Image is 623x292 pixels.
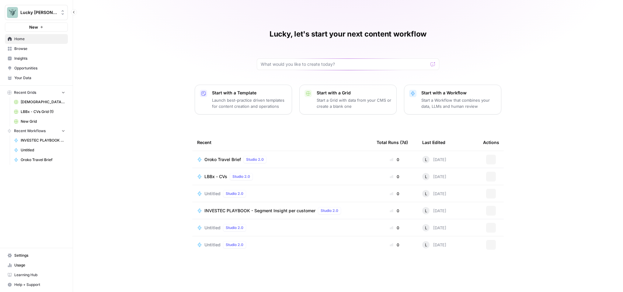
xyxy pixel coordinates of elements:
span: INVESTEC PLAYBOOK - Segment Insight per customer [21,138,65,143]
a: [DEMOGRAPHIC_DATA] Tender Response Grid [11,97,68,107]
span: Lucky [PERSON_NAME] [20,9,57,16]
button: Recent Workflows [5,126,68,135]
a: LBBx - CVs Grid (1) [11,107,68,117]
span: L [425,208,427,214]
a: UntitledStudio 2.0 [197,190,367,197]
span: Recent Grids [14,90,36,95]
span: Untitled [204,242,221,248]
p: Start with a Workflow [421,90,496,96]
a: UntitledStudio 2.0 [197,224,367,231]
a: Usage [5,260,68,270]
span: Studio 2.0 [226,225,243,230]
button: Start with a WorkflowStart a Workflow that combines your data, LLMs and human review [404,85,501,114]
button: Start with a GridStart a Grid with data from your CMS or create a blank one [299,85,397,114]
span: Studio 2.0 [226,191,243,196]
span: L [425,242,427,248]
span: Oroko Travel Brief [204,157,241,163]
span: Studio 2.0 [232,174,250,179]
span: Untitled [21,147,65,153]
button: New [5,23,68,32]
a: New Grid [11,117,68,126]
span: Usage [14,262,65,268]
button: Workspace: Lucky Beard [5,5,68,20]
span: L [425,174,427,180]
span: Studio 2.0 [226,242,243,248]
span: Studio 2.0 [321,208,338,213]
div: [DATE] [422,156,446,163]
div: 0 [377,157,412,163]
img: Lucky Beard Logo [7,7,18,18]
span: LBBx - CVs [204,174,227,180]
span: LBBx - CVs Grid (1) [21,109,65,114]
p: Start with a Template [212,90,287,96]
a: LBBx - CVsStudio 2.0 [197,173,367,180]
span: INVESTEC PLAYBOOK - Segment Insight per customer [204,208,315,214]
h1: Lucky, let's start your next content workflow [270,29,426,39]
div: [DATE] [422,207,446,214]
span: Opportunities [14,65,65,71]
a: Opportunities [5,63,68,73]
p: Launch best-practice driven templates for content creation and operations [212,97,287,109]
div: 0 [377,225,412,231]
span: [DEMOGRAPHIC_DATA] Tender Response Grid [21,99,65,105]
div: Actions [483,134,499,151]
p: Start a Grid with data from your CMS or create a blank one [317,97,392,109]
span: Oroko Travel Brief [21,157,65,163]
p: Start with a Grid [317,90,392,96]
span: Recent Workflows [14,128,46,134]
div: [DATE] [422,224,446,231]
a: Browse [5,44,68,54]
a: INVESTEC PLAYBOOK - Segment Insight per customer [11,135,68,145]
a: INVESTEC PLAYBOOK - Segment Insight per customerStudio 2.0 [197,207,367,214]
a: UntitledStudio 2.0 [197,241,367,248]
a: Home [5,34,68,44]
div: 0 [377,208,412,214]
a: Insights [5,54,68,63]
div: 0 [377,242,412,248]
span: Browse [14,46,65,51]
span: Home [14,36,65,42]
span: L [425,225,427,231]
span: New [29,24,38,30]
a: Untitled [11,145,68,155]
span: Studio 2.0 [246,157,264,162]
a: Oroko Travel BriefStudio 2.0 [197,156,367,163]
span: Untitled [204,225,221,231]
p: Start a Workflow that combines your data, LLMs and human review [421,97,496,109]
span: Learning Hub [14,272,65,278]
button: Start with a TemplateLaunch best-practice driven templates for content creation and operations [195,85,292,114]
button: Help + Support [5,280,68,290]
div: Recent [197,134,367,151]
span: New Grid [21,119,65,124]
div: [DATE] [422,190,446,197]
span: L [425,191,427,197]
a: Settings [5,251,68,260]
a: Your Data [5,73,68,83]
span: Insights [14,56,65,61]
span: Untitled [204,191,221,197]
div: 0 [377,191,412,197]
span: Settings [14,253,65,258]
a: Oroko Travel Brief [11,155,68,165]
div: [DATE] [422,173,446,180]
div: Last Edited [422,134,445,151]
span: Your Data [14,75,65,81]
span: Help + Support [14,282,65,287]
span: L [425,157,427,163]
div: 0 [377,174,412,180]
button: Recent Grids [5,88,68,97]
div: [DATE] [422,241,446,248]
input: What would you like to create today? [261,61,428,67]
div: Total Runs (7d) [377,134,408,151]
a: Learning Hub [5,270,68,280]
